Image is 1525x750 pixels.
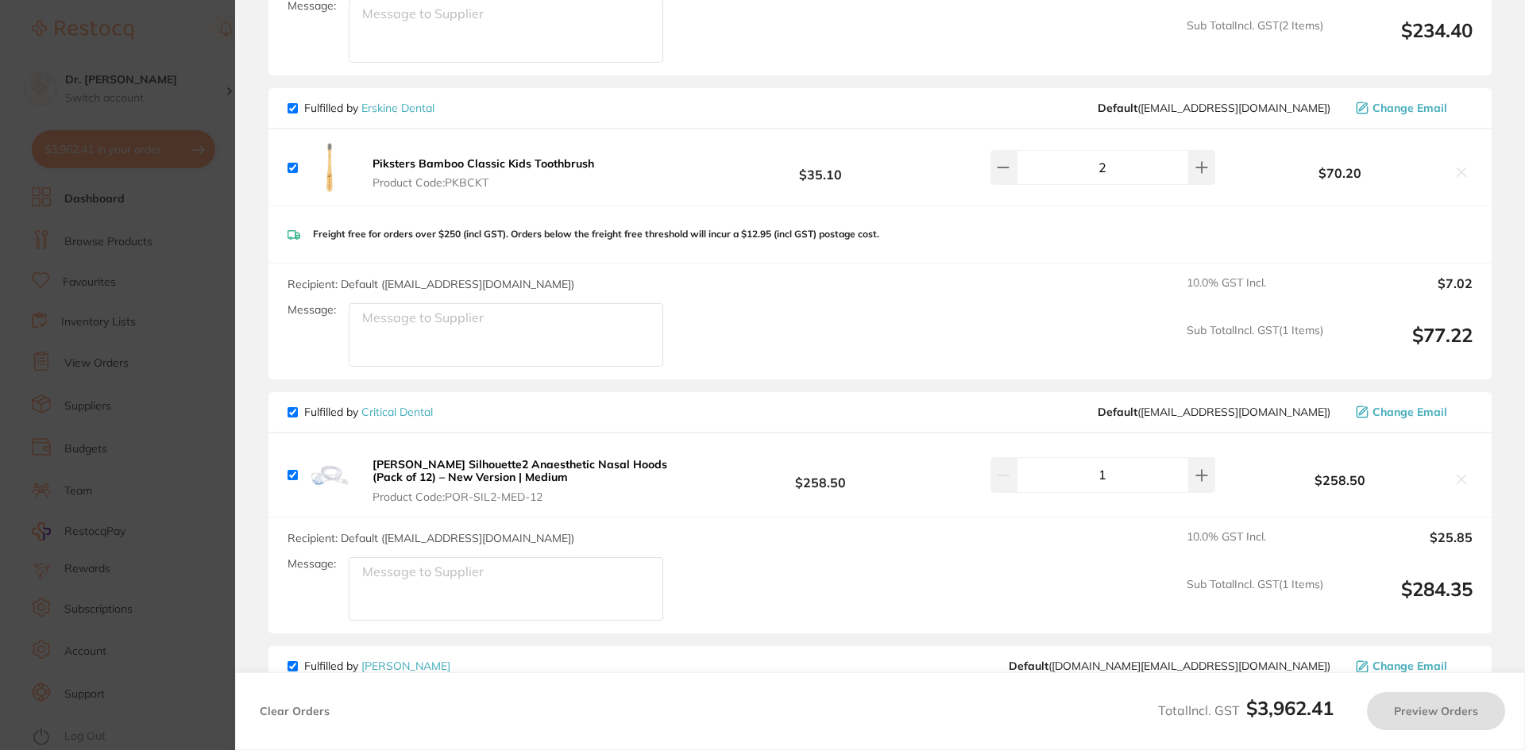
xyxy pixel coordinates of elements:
span: Total Incl. GST [1158,702,1334,718]
span: Product Code: PKBCKT [373,176,594,189]
span: 10.0 % GST Incl. [1187,276,1323,311]
button: Change Email [1351,101,1473,115]
span: Sub Total Incl. GST ( 1 Items) [1187,324,1323,367]
b: Default [1009,659,1048,673]
button: Change Email [1351,405,1473,419]
b: $3,962.41 [1246,696,1334,720]
span: Change Email [1372,406,1447,418]
img: cjhiZnp1Nw [304,142,355,193]
output: $234.40 [1336,19,1473,63]
a: Critical Dental [361,405,433,419]
output: $7.02 [1336,276,1473,311]
span: customer.care@henryschein.com.au [1009,660,1330,672]
p: Fulfilled by [304,406,433,418]
b: [PERSON_NAME] Silhouette2 Anaesthetic Nasal Hoods (Pack of 12) – New Version | Medium [373,457,667,484]
b: Default [1098,101,1137,115]
b: Default [1098,405,1137,419]
button: Piksters Bamboo Classic Kids Toothbrush Product Code:PKBCKT [368,156,599,190]
span: Recipient: Default ( [EMAIL_ADDRESS][DOMAIN_NAME] ) [288,531,574,545]
span: Change Email [1372,660,1447,672]
button: Preview Orders [1367,692,1505,730]
button: Clear Orders [255,692,334,730]
p: Fulfilled by [304,660,450,672]
b: $258.50 [702,460,939,490]
output: $77.22 [1336,324,1473,367]
p: Fulfilled by [304,102,434,114]
span: sales@piksters.com [1098,102,1330,114]
span: Sub Total Incl. GST ( 2 Items) [1187,19,1323,63]
span: 10.0 % GST Incl. [1187,530,1323,565]
b: $70.20 [1236,166,1444,180]
b: $258.50 [1236,473,1444,487]
b: Piksters Bamboo Classic Kids Toothbrush [373,156,594,171]
output: $25.85 [1336,530,1473,565]
span: Sub Total Incl. GST ( 1 Items) [1187,578,1323,621]
span: Product Code: POR-SIL2-MED-12 [373,490,697,503]
span: Recipient: Default ( [EMAIL_ADDRESS][DOMAIN_NAME] ) [288,277,574,291]
a: [PERSON_NAME] [361,659,450,673]
output: $284.35 [1336,578,1473,621]
label: Message: [288,557,336,571]
img: eW8wZGNteg [304,450,355,501]
button: [PERSON_NAME] Silhouette2 Anaesthetic Nasal Hoods (Pack of 12) – New Version | Medium Product Cod... [368,457,702,503]
a: Erskine Dental [361,101,434,115]
b: $35.10 [702,153,939,183]
span: info@criticaldental.com.au [1098,406,1330,418]
p: Freight free for orders over $250 (incl GST). Orders below the freight free threshold will incur ... [313,229,879,240]
label: Message: [288,303,336,317]
button: Change Email [1351,659,1473,673]
span: Change Email [1372,102,1447,114]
